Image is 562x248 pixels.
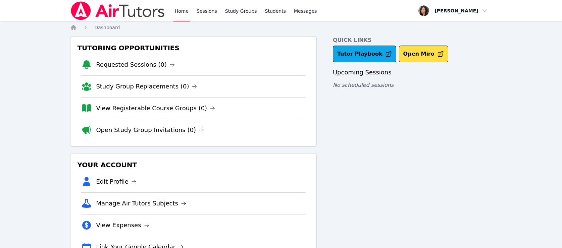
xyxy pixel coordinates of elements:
a: Study Group Replacements (0) [96,82,197,91]
h3: Your Account [76,159,311,171]
a: Edit Profile [96,177,137,186]
span: Dashboard [94,25,120,30]
h3: Tutoring Opportunities [76,42,311,54]
a: View Expenses [96,221,149,230]
span: Messages [294,8,317,14]
a: View Registerable Course Groups (0) [96,104,215,113]
h3: Upcoming Sessions [333,68,492,77]
span: No scheduled sessions [333,82,394,88]
a: Dashboard [94,24,120,31]
a: Manage Air Tutors Subjects [96,199,186,208]
a: Open Study Group Invitations (0) [96,125,204,135]
button: Open Miro [399,46,448,62]
img: Air Tutors [70,1,165,20]
nav: Breadcrumb [70,24,492,31]
h4: Quick Links [333,36,492,44]
a: Requested Sessions (0) [96,60,175,69]
a: Tutor Playbook [333,46,396,62]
